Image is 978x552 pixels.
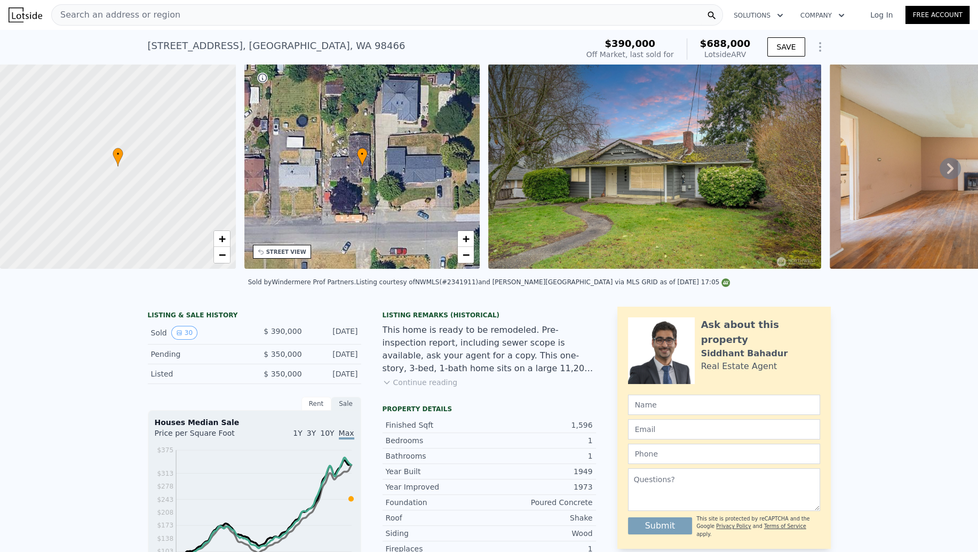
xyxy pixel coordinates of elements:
[489,497,593,508] div: Poured Concrete
[383,324,596,375] div: This home is ready to be remodeled. Pre-inspection report, including sewer scope is available, as...
[157,470,173,477] tspan: $313
[792,6,853,25] button: Company
[696,515,820,538] div: This site is protected by reCAPTCHA and the Google and apply.
[157,483,173,490] tspan: $278
[489,451,593,461] div: 1
[301,397,331,411] div: Rent
[293,429,302,437] span: 1Y
[311,349,358,359] div: [DATE]
[356,278,730,286] div: Listing courtesy of NWMLS (#2341911) and [PERSON_NAME][GEOGRAPHIC_DATA] via MLS GRID as of [DATE]...
[489,482,593,492] div: 1973
[716,523,751,529] a: Privacy Policy
[386,497,489,508] div: Foundation
[266,248,306,256] div: STREET VIEW
[157,495,173,503] tspan: $243
[767,37,805,57] button: SAVE
[157,446,173,454] tspan: $375
[857,10,905,20] a: Log In
[386,435,489,446] div: Bedrooms
[386,482,489,492] div: Year Improved
[721,278,730,287] img: NWMLS Logo
[383,377,458,388] button: Continue reading
[386,513,489,523] div: Roof
[264,327,301,335] span: $ 390,000
[157,535,173,542] tspan: $138
[463,248,470,261] span: −
[214,231,230,247] a: Zoom in
[218,248,225,261] span: −
[628,419,820,439] input: Email
[701,347,788,360] div: Siddhant Bahadur
[218,232,225,245] span: +
[339,429,354,439] span: Max
[383,405,596,413] div: Property details
[248,278,356,286] div: Sold by Windermere Prof Partners .
[489,528,593,539] div: Wood
[155,417,354,428] div: Houses Median Sale
[151,326,246,340] div: Sold
[171,326,197,340] button: View historical data
[386,466,489,477] div: Year Built
[148,311,361,322] div: LISTING & SALE HISTORY
[214,247,230,263] a: Zoom out
[311,369,358,379] div: [DATE]
[488,64,821,269] img: Sale: 149606688 Parcel: 100973925
[764,523,806,529] a: Terms of Service
[151,369,246,379] div: Listed
[700,49,751,60] div: Lotside ARV
[458,231,474,247] a: Zoom in
[701,317,820,347] div: Ask about this property
[628,444,820,464] input: Phone
[357,149,368,159] span: •
[628,517,693,534] button: Submit
[463,232,470,245] span: +
[701,360,777,373] div: Real Estate Agent
[151,349,246,359] div: Pending
[331,397,361,411] div: Sale
[489,435,593,446] div: 1
[809,36,831,58] button: Show Options
[311,326,358,340] div: [DATE]
[700,38,751,49] span: $688,000
[586,49,674,60] div: Off Market, last sold for
[307,429,316,437] span: 3Y
[628,395,820,415] input: Name
[489,420,593,430] div: 1,596
[264,370,301,378] span: $ 350,000
[157,509,173,516] tspan: $208
[386,451,489,461] div: Bathrooms
[489,513,593,523] div: Shake
[458,247,474,263] a: Zoom out
[113,148,123,166] div: •
[320,429,334,437] span: 10Y
[155,428,255,445] div: Price per Square Foot
[52,9,180,21] span: Search an address or region
[489,466,593,477] div: 1949
[264,350,301,358] span: $ 350,000
[605,38,655,49] span: $390,000
[9,7,42,22] img: Lotside
[386,420,489,430] div: Finished Sqft
[386,528,489,539] div: Siding
[113,149,123,159] span: •
[148,38,405,53] div: [STREET_ADDRESS] , [GEOGRAPHIC_DATA] , WA 98466
[725,6,792,25] button: Solutions
[905,6,969,24] a: Free Account
[157,522,173,529] tspan: $173
[383,311,596,319] div: Listing Remarks (Historical)
[357,148,368,166] div: •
